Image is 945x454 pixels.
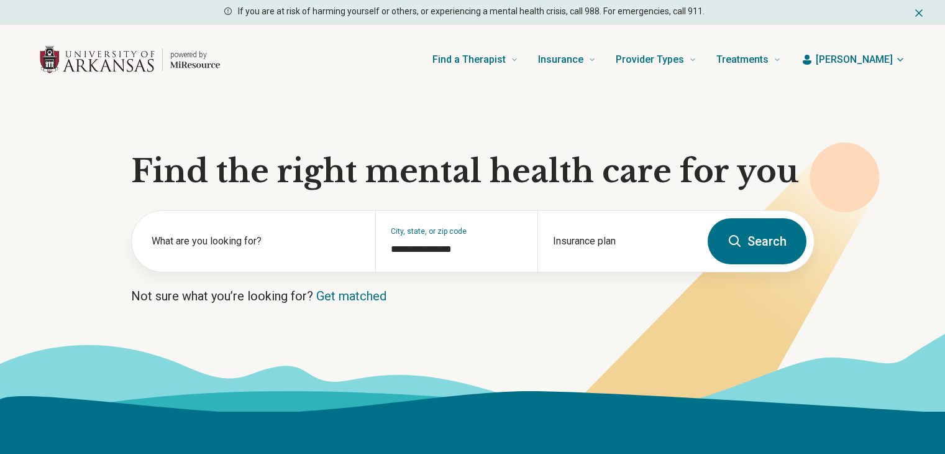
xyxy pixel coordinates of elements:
[40,40,220,80] a: Home page
[316,289,386,303] a: Get matched
[538,35,596,85] a: Insurance
[131,287,815,305] p: Not sure what you’re looking for?
[716,35,781,85] a: Treatments
[131,153,815,190] h1: Find the right mental health care for you
[432,51,506,68] span: Find a Therapist
[913,5,925,20] button: Dismiss
[616,35,696,85] a: Provider Types
[708,218,806,264] button: Search
[616,51,684,68] span: Provider Types
[152,234,360,249] label: What are you looking for?
[238,5,705,18] p: If you are at risk of harming yourself or others, or experiencing a mental health crisis, call 98...
[170,50,220,60] p: powered by
[538,51,583,68] span: Insurance
[816,52,893,67] span: [PERSON_NAME]
[801,52,905,67] button: [PERSON_NAME]
[716,51,769,68] span: Treatments
[432,35,518,85] a: Find a Therapist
